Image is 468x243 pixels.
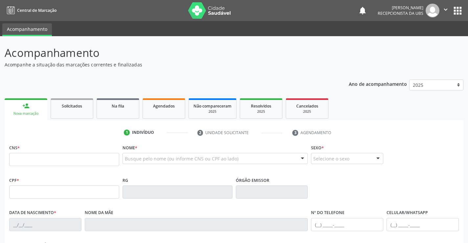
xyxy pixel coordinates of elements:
label: Sexo [311,143,324,153]
label: CNS [9,143,20,153]
p: Acompanhamento [5,45,326,61]
div: Indivíduo [132,130,154,135]
input: (__) _____-_____ [387,218,459,231]
div: person_add [22,102,30,109]
div: 2025 [193,109,232,114]
span: Central de Marcação [17,8,56,13]
input: __/__/____ [9,218,81,231]
span: Solicitados [62,103,82,109]
label: Celular/WhatsApp [387,208,428,218]
span: Não compareceram [193,103,232,109]
i:  [442,6,449,13]
div: Nova marcação [9,111,43,116]
p: Ano de acompanhamento [349,80,407,88]
label: RG [123,175,128,185]
span: Resolvidos [251,103,271,109]
label: Órgão emissor [236,175,269,185]
label: CPF [9,175,19,185]
span: Agendados [153,103,175,109]
div: [PERSON_NAME] [378,5,423,11]
div: 2025 [245,109,278,114]
label: Data de nascimento [9,208,56,218]
span: Selecione o sexo [313,155,349,162]
button: notifications [358,6,367,15]
label: Nome da mãe [85,208,113,218]
label: Nome [123,143,137,153]
img: img [426,4,439,17]
p: Acompanhe a situação das marcações correntes e finalizadas [5,61,326,68]
button:  [439,4,452,17]
div: 2025 [291,109,323,114]
span: Recepcionista da UBS [378,11,423,16]
label: Nº do Telefone [311,208,345,218]
div: 1 [124,130,130,135]
button: apps [452,5,463,16]
a: Acompanhamento [2,23,52,36]
span: Na fila [112,103,124,109]
a: Central de Marcação [5,5,56,16]
span: Busque pelo nome (ou informe CNS ou CPF ao lado) [125,155,238,162]
span: Cancelados [296,103,318,109]
input: (__) _____-_____ [311,218,383,231]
